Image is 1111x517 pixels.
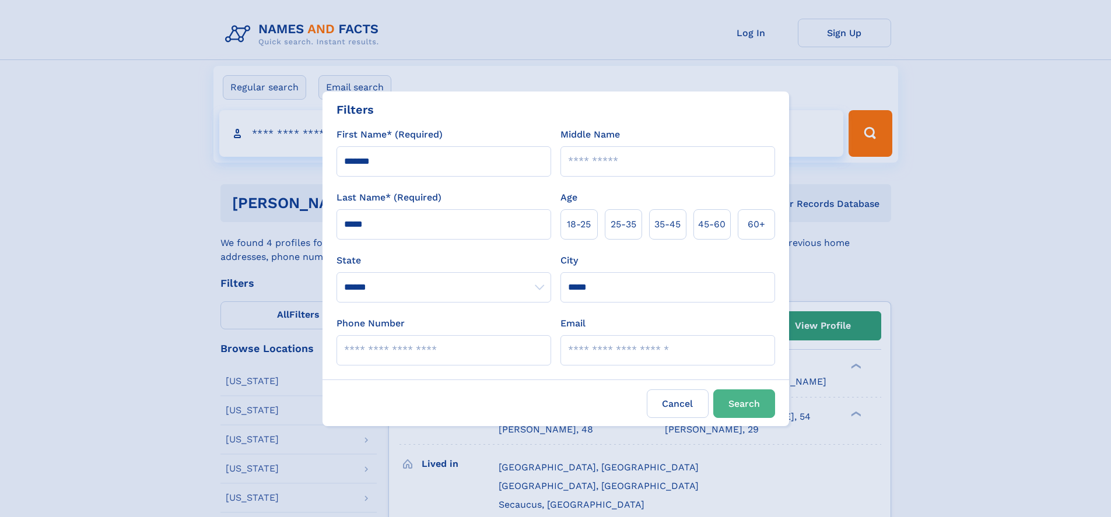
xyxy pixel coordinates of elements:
[647,389,709,418] label: Cancel
[560,254,578,268] label: City
[654,217,681,231] span: 35‑45
[560,191,577,205] label: Age
[567,217,591,231] span: 18‑25
[337,101,374,118] div: Filters
[611,217,636,231] span: 25‑35
[748,217,765,231] span: 60+
[337,254,551,268] label: State
[698,217,726,231] span: 45‑60
[713,389,775,418] button: Search
[560,316,586,330] label: Email
[337,191,441,205] label: Last Name* (Required)
[560,128,620,142] label: Middle Name
[337,316,405,330] label: Phone Number
[337,128,443,142] label: First Name* (Required)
